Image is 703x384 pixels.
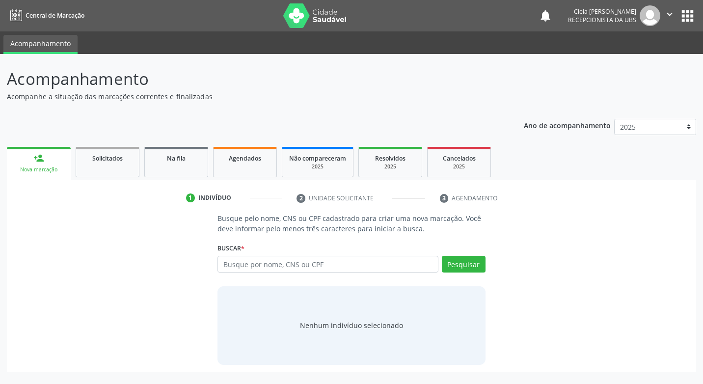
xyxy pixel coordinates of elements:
[229,154,261,163] span: Agendados
[92,154,123,163] span: Solicitados
[366,163,415,170] div: 2025
[289,163,346,170] div: 2025
[217,241,244,256] label: Buscar
[186,193,195,202] div: 1
[434,163,484,170] div: 2025
[443,154,476,163] span: Cancelados
[660,5,679,26] button: 
[442,256,486,273] button: Pesquisar
[167,154,186,163] span: Na fila
[300,320,403,330] div: Nenhum indivíduo selecionado
[7,7,84,24] a: Central de Marcação
[568,16,636,24] span: Recepcionista da UBS
[524,119,611,131] p: Ano de acompanhamento
[26,11,84,20] span: Central de Marcação
[33,153,44,164] div: person_add
[198,193,231,202] div: Indivíduo
[3,35,78,54] a: Acompanhamento
[539,9,552,23] button: notifications
[7,67,489,91] p: Acompanhamento
[217,213,485,234] p: Busque pelo nome, CNS ou CPF cadastrado para criar uma nova marcação. Você deve informar pelo men...
[640,5,660,26] img: img
[679,7,696,25] button: apps
[664,9,675,20] i: 
[375,154,406,163] span: Resolvidos
[217,256,438,273] input: Busque por nome, CNS ou CPF
[14,166,64,173] div: Nova marcação
[7,91,489,102] p: Acompanhe a situação das marcações correntes e finalizadas
[289,154,346,163] span: Não compareceram
[568,7,636,16] div: Cleia [PERSON_NAME]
